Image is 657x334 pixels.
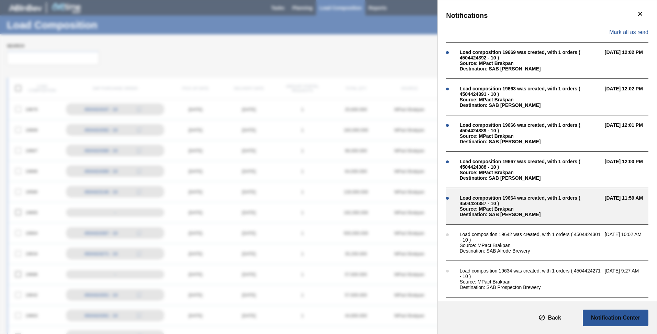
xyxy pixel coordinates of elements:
[460,133,601,139] div: Source: MPact Brakpan
[605,232,655,254] span: [DATE] 10:02 AM
[460,279,601,285] div: Source: MPact Brakpan
[460,206,601,212] div: Source: MPact Brakpan
[460,159,601,170] div: Load composition 19667 was created, with 1 orders ( 4504424388 - 10 )
[605,268,655,290] span: [DATE] 9:27 AM
[460,195,601,206] div: Load composition 19664 was created, with 1 orders ( 4504424387 - 10 )
[605,49,655,71] span: [DATE] 12:02 PM
[460,232,601,243] div: Load composition 19642 was created, with 1 orders ( 4504424301 - 10 )
[605,86,655,108] span: [DATE] 12:02 PM
[605,122,655,144] span: [DATE] 12:01 PM
[460,285,601,290] div: Destination: SAB Prospecton Brewery
[605,195,655,217] span: [DATE] 11:59 AM
[605,159,655,181] span: [DATE] 12:00 PM
[460,139,601,144] div: Destination: SAB [PERSON_NAME]
[460,102,601,108] div: Destination: SAB [PERSON_NAME]
[460,268,601,279] div: Load composition 19634 was created, with 1 orders ( 4504424271 - 10 )
[609,29,648,35] span: Mark all as read
[460,66,601,71] div: Destination: SAB [PERSON_NAME]
[460,175,601,181] div: Destination: SAB [PERSON_NAME]
[460,248,601,254] div: Destination: SAB Alrode Brewery
[460,170,601,175] div: Source: MPact Brakpan
[460,97,601,102] div: Source: MPact Brakpan
[460,86,601,97] div: Load composition 19663 was created, with 1 orders ( 4504424391 - 10 )
[460,212,601,217] div: Destination: SAB [PERSON_NAME]
[460,60,601,66] div: Source: MPact Brakpan
[460,49,601,60] div: Load composition 19669 was created, with 1 orders ( 4504424392 - 10 )
[460,243,601,248] div: Source: MPact Brakpan
[460,122,601,133] div: Load composition 19666 was created, with 1 orders ( 4504424389 - 10 )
